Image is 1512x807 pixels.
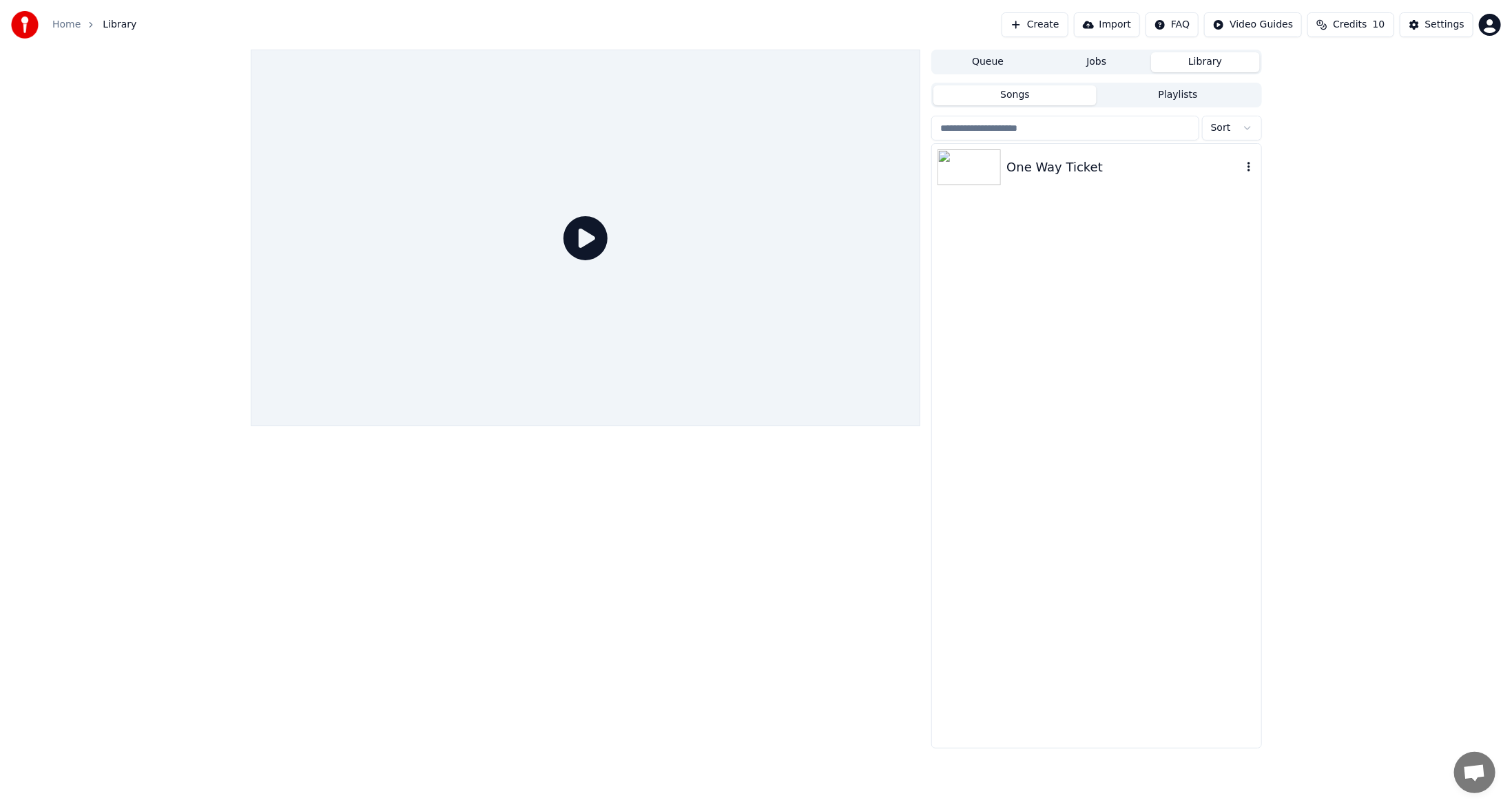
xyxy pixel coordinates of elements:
div: One Way Ticket [1006,158,1241,177]
span: 10 [1373,18,1385,32]
span: Credits [1333,18,1367,32]
button: Songs [933,85,1097,105]
button: Library [1151,52,1260,72]
button: Video Guides [1204,12,1302,37]
span: Sort [1211,121,1231,135]
a: Home [52,18,81,32]
div: Open chat [1454,752,1495,793]
button: Create [1002,12,1068,37]
div: Settings [1425,18,1464,32]
button: Playlists [1097,85,1260,105]
img: youka [11,11,39,39]
button: Jobs [1042,52,1151,72]
button: FAQ [1146,12,1199,37]
span: Library [103,18,136,32]
nav: breadcrumb [52,18,136,32]
button: Import [1074,12,1140,37]
button: Queue [933,52,1042,72]
button: Settings [1400,12,1473,37]
button: Credits10 [1307,12,1394,37]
